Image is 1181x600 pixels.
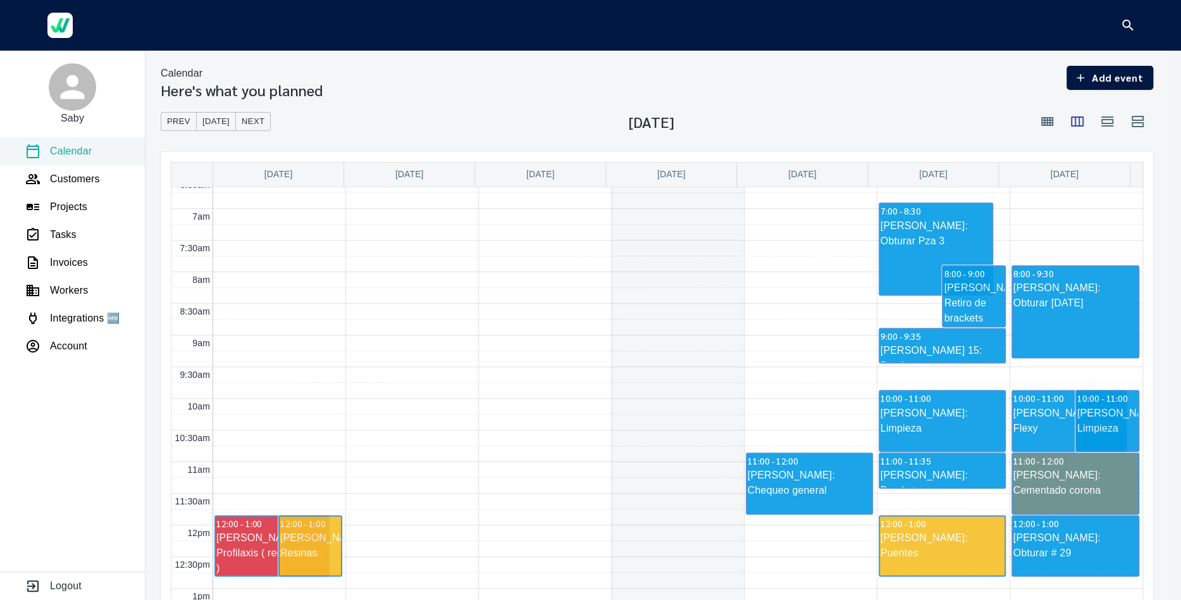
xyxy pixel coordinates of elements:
span: 9am [192,338,210,348]
span: Next [242,115,264,129]
div: [PERSON_NAME]: Obturar Pza 3 [880,218,992,249]
div: [PERSON_NAME]: Limpieza [880,406,1005,436]
div: [PERSON_NAME]: Obturar [DATE] [1013,280,1138,311]
span: [DATE] [919,169,948,179]
span: 12:00 - 1:00 [280,518,326,529]
span: 10:00 - 11:00 [881,392,931,404]
span: 7:30am [180,243,210,253]
div: [PERSON_NAME]: Puentes [880,530,1005,561]
span: 8:00 - 9:30 [1013,268,1054,279]
p: Logout [50,578,82,594]
span: 10:30am [175,433,210,443]
div: [PERSON_NAME]: Brackets [880,468,1005,498]
div: [PERSON_NAME]: Resinas [280,530,341,561]
span: 11:00 - 11:35 [881,455,931,466]
span: [DATE] [202,115,230,129]
p: Account [50,339,87,354]
p: Projects [50,199,87,215]
button: [DATE] [196,112,236,132]
button: Prev [161,112,197,132]
span: 7am [192,211,210,222]
span: 9:00 - 9:35 [881,330,921,342]
span: 12pm [187,528,210,538]
a: Tasks [25,227,77,242]
button: Agenda [1123,106,1153,137]
span: 12:30pm [175,559,210,570]
a: Invoices [25,255,88,270]
span: 11:30am [175,496,210,506]
h3: [DATE] [629,113,674,130]
a: Calendar [25,144,92,159]
span: [DATE] [1050,169,1079,179]
div: [PERSON_NAME]: Limpieza [1077,406,1138,436]
a: Account [25,339,87,354]
p: Integrations 🆕 [50,311,120,326]
a: Projects [25,199,87,215]
span: 10:00 - 11:00 [1077,392,1128,404]
p: Invoices [50,255,88,270]
button: Next [235,112,271,132]
p: Saby [61,111,84,126]
p: Tasks [50,227,77,242]
span: 8:00 - 9:00 [944,268,984,279]
a: Werkgo Logo [38,6,82,44]
span: 6:30am [180,180,210,190]
a: Customers [25,172,100,187]
nav: breadcrumb [161,66,323,81]
p: Workers [50,283,88,298]
h3: Here's what you planned [161,81,323,99]
span: 11:00 - 12:00 [1013,455,1064,466]
a: Workers [25,283,88,298]
span: 8:30am [180,306,210,316]
span: 7:00 - 8:30 [881,205,921,216]
span: 12:00 - 1:00 [1013,518,1059,529]
span: Add event [1077,69,1143,87]
span: [DATE] [264,169,293,179]
button: Day [1092,106,1123,137]
span: 10am [187,401,210,411]
span: [DATE] [526,169,555,179]
span: 11am [187,465,210,475]
span: [DATE] [395,169,424,179]
div: [PERSON_NAME] 15: Brackets [880,343,1005,373]
span: 12:00 - 1:00 [216,518,262,529]
span: 10:00 - 11:00 [1013,392,1064,404]
div: [PERSON_NAME]: Chequeo general [747,468,872,498]
span: [DATE] [657,169,686,179]
div: [PERSON_NAME]: Profilaxis ( recordatorio ) [216,530,328,576]
span: 11:00 - 12:00 [748,455,798,466]
span: [DATE] [788,169,817,179]
span: Prev [167,115,190,129]
a: Integrations 🆕 [25,311,120,326]
div: [PERSON_NAME]: Flexy [1013,406,1125,436]
div: [PERSON_NAME]: Retiro de brackets [943,280,1005,326]
p: Calendar [50,144,92,159]
button: Add event [1067,66,1153,90]
button: Week [1062,106,1092,137]
span: 12:00 - 1:00 [881,518,926,529]
span: 8am [192,275,210,285]
button: Month [1032,106,1062,137]
p: Calendar [161,66,202,81]
img: Werkgo Logo [47,13,73,38]
p: Customers [50,172,100,187]
span: 9:30am [180,370,210,380]
div: [PERSON_NAME]: Cementado corona [1013,468,1138,498]
div: [PERSON_NAME]: Obturar # 29 [1013,530,1138,561]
